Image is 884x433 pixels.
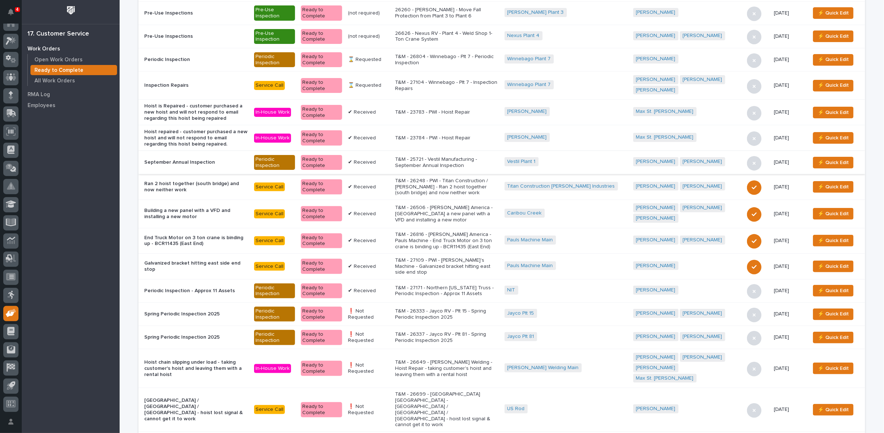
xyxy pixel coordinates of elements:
a: Titan Construction [PERSON_NAME] Industries [507,183,615,189]
a: NIT [507,287,515,293]
a: [PERSON_NAME] [636,287,676,293]
a: [PERSON_NAME] [636,237,676,243]
p: ❗ Not Requested [348,331,389,344]
a: US Rod [507,406,525,412]
span: ⚡ Quick Edit [818,32,849,41]
p: Hoist repaired - customer purchased a new hoist and will not respond to email regarding this hois... [144,129,248,147]
p: Galvanized bracket hitting east side end stop [144,260,248,273]
a: [PERSON_NAME] [636,354,676,360]
a: All Work Orders [28,75,120,86]
span: ⚡ Quick Edit [818,364,849,373]
p: 4 [16,7,18,12]
p: Spring Periodic Inspection 2025 [144,334,248,340]
p: [DATE] [774,109,804,115]
div: Ready to Complete [301,29,342,44]
p: Periodic Inspection - Approx 11 Assets [144,288,248,294]
p: T&M - 26506 - [PERSON_NAME] America - [GEOGRAPHIC_DATA] a new panel with a VFD and installing a n... [395,205,499,223]
div: Ready to Complete [301,206,342,221]
div: Notifications4 [9,9,18,20]
a: [PERSON_NAME] [683,205,722,211]
p: T&M - 23783 - PWI - Hoist Repair [395,109,499,115]
div: Periodic Inspection [254,283,295,299]
div: Service Call [254,405,285,414]
p: T&M - 26699 - [GEOGRAPHIC_DATA] [GEOGRAPHIC_DATA] - [GEOGRAPHIC_DATA] / [GEOGRAPHIC_DATA] / [GEOG... [395,391,499,428]
p: September Annual Inspection [144,159,248,166]
p: ✔ Received [348,135,389,141]
div: Service Call [254,183,285,192]
a: [PERSON_NAME] [507,109,547,115]
div: Periodic Inspection [254,155,295,170]
p: ❗ Not Requested [348,404,389,416]
a: [PERSON_NAME] [683,237,722,243]
span: ⚡ Quick Edit [818,108,849,117]
tr: Periodic Inspection - Approx 11 AssetsPeriodic InspectionReady to Complete✔ ReceivedT&M - 27171 -... [138,279,865,302]
p: Periodic Inspection [144,57,248,63]
tr: September Annual InspectionPeriodic InspectionReady to Complete✔ ReceivedT&M - 25721 - Vestil Man... [138,151,865,174]
tr: End Truck Motor on 3 ton crane is binding up - BCR11435 (East End)Service CallReady to Complete✔ ... [138,228,865,254]
p: Work Orders [28,46,60,52]
p: [DATE] [774,135,804,141]
p: [DATE] [774,10,804,16]
div: Periodic Inspection [254,52,295,68]
a: Winnebago Plant 7 [507,56,551,62]
button: ⚡ Quick Edit [813,285,854,297]
p: T&M - 26248 - PWI - Titan Construction / [PERSON_NAME] - Ran 2 hoist together (south bridge) and ... [395,178,499,196]
button: ⚡ Quick Edit [813,157,854,168]
a: [PERSON_NAME] [683,354,722,360]
div: Ready to Complete [301,402,342,417]
div: Ready to Complete [301,259,342,274]
div: Ready to Complete [301,5,342,21]
div: Ready to Complete [301,361,342,376]
span: ⚡ Quick Edit [818,158,849,167]
p: ⌛ Requested [348,82,389,89]
p: [DATE] [774,311,804,317]
p: T&M - 26816 - [PERSON_NAME] America - Pauls Machine - End Truck Motor on 3 ton crane is binding u... [395,232,499,250]
a: Pauls Machine Main [507,263,553,269]
img: Workspace Logo [64,4,78,17]
a: [PERSON_NAME] [636,263,676,269]
a: Jayco Plt 15 [507,310,534,316]
button: ⚡ Quick Edit [813,80,854,91]
p: T&M - 23784 - PWI - Hoist Repair [395,135,499,141]
div: In-House Work [254,364,291,373]
p: [GEOGRAPHIC_DATA] / [GEOGRAPHIC_DATA] / [GEOGRAPHIC_DATA] - hoist lost signal & cannot get it to ... [144,397,248,422]
p: ✔ Received [348,211,389,217]
tr: Hoist is Repaired - customer purchased a new hoist and will not respond to email regarding this h... [138,99,865,125]
a: [PERSON_NAME] [636,334,676,340]
p: (not required) [348,33,389,40]
p: Building a new panel with a VFD and installing a new motor [144,208,248,220]
button: ⚡ Quick Edit [813,404,854,416]
button: ⚡ Quick Edit [813,7,854,19]
a: Ready to Complete [28,65,120,75]
a: [PERSON_NAME] [636,310,676,316]
span: ⚡ Quick Edit [818,262,849,271]
a: [PERSON_NAME] [636,406,676,412]
div: Ready to Complete [301,283,342,299]
a: Caribou Creek [507,210,542,216]
p: [DATE] [774,238,804,244]
p: Inspection Repairs [144,82,248,89]
p: ⌛ Requested [348,57,389,63]
div: Service Call [254,209,285,218]
p: ❗ Not Requested [348,362,389,375]
div: Ready to Complete [301,52,342,68]
p: End Truck Motor on 3 ton crane is binding up - BCR11435 (East End) [144,235,248,247]
a: [PERSON_NAME] [683,33,722,39]
div: Periodic Inspection [254,307,295,322]
p: T&M - 26804 - Winnebago - Plt 7 - Periodic Inspection [395,54,499,66]
p: T&M - 27171 - Northern [US_STATE] Truss - Periodic Inspection - Approx 11 Assets [395,285,499,297]
tr: Building a new panel with a VFD and installing a new motorService CallReady to Complete✔ Received... [138,200,865,228]
span: ⚡ Quick Edit [818,286,849,295]
div: Ready to Complete [301,78,342,93]
button: ⚡ Quick Edit [813,30,854,42]
a: Max St. [PERSON_NAME] [636,109,694,115]
a: Vestil Plant 1 [507,159,536,165]
p: T&M - 26333 - Jayco RV - Plt 15 - Spring Periodic Inspection 2025 [395,308,499,320]
button: ⚡ Quick Edit [813,235,854,246]
button: ⚡ Quick Edit [813,208,854,220]
a: Nexus Plant 4 [507,33,540,39]
p: Hoist is Repaired - customer purchased a new hoist and will not respond to email regarding this h... [144,103,248,121]
p: [DATE] [774,211,804,217]
button: ⚡ Quick Edit [813,261,854,272]
p: [DATE] [774,57,804,63]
